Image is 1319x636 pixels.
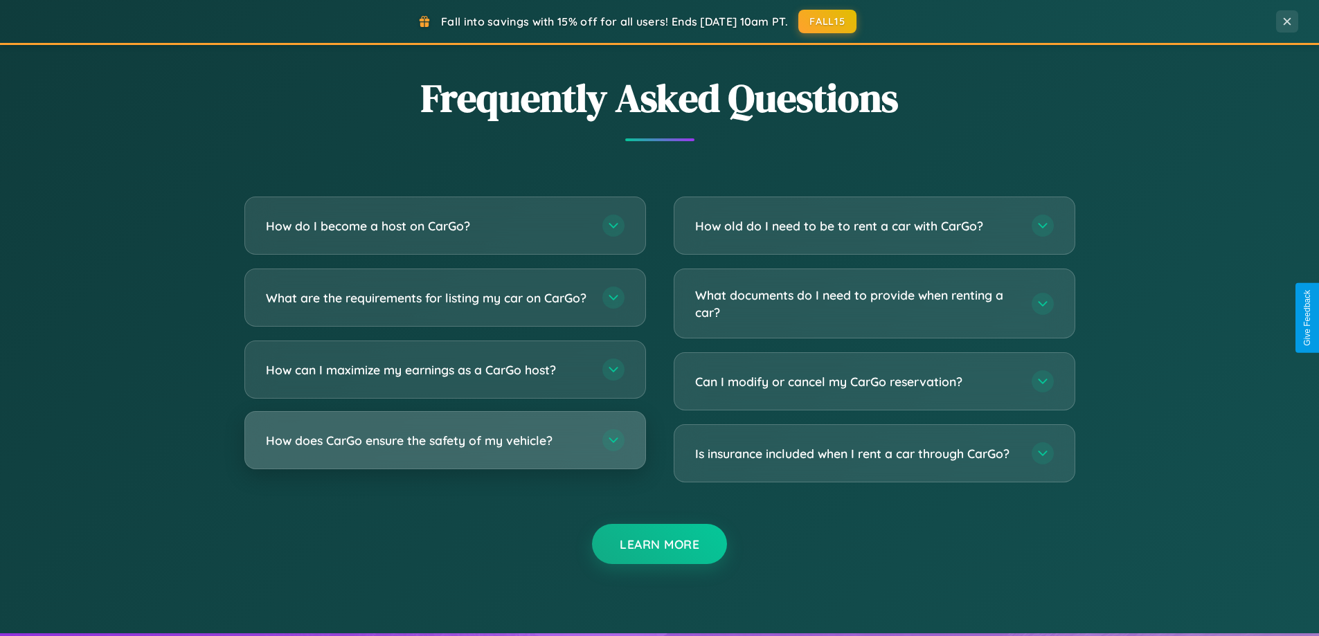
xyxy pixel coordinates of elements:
[695,217,1018,235] h3: How old do I need to be to rent a car with CarGo?
[592,524,727,564] button: Learn More
[798,10,856,33] button: FALL15
[266,361,589,379] h3: How can I maximize my earnings as a CarGo host?
[695,287,1018,320] h3: What documents do I need to provide when renting a car?
[695,445,1018,462] h3: Is insurance included when I rent a car through CarGo?
[441,15,788,28] span: Fall into savings with 15% off for all users! Ends [DATE] 10am PT.
[244,71,1075,125] h2: Frequently Asked Questions
[266,432,589,449] h3: How does CarGo ensure the safety of my vehicle?
[266,289,589,307] h3: What are the requirements for listing my car on CarGo?
[266,217,589,235] h3: How do I become a host on CarGo?
[695,373,1018,390] h3: Can I modify or cancel my CarGo reservation?
[1302,290,1312,346] div: Give Feedback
